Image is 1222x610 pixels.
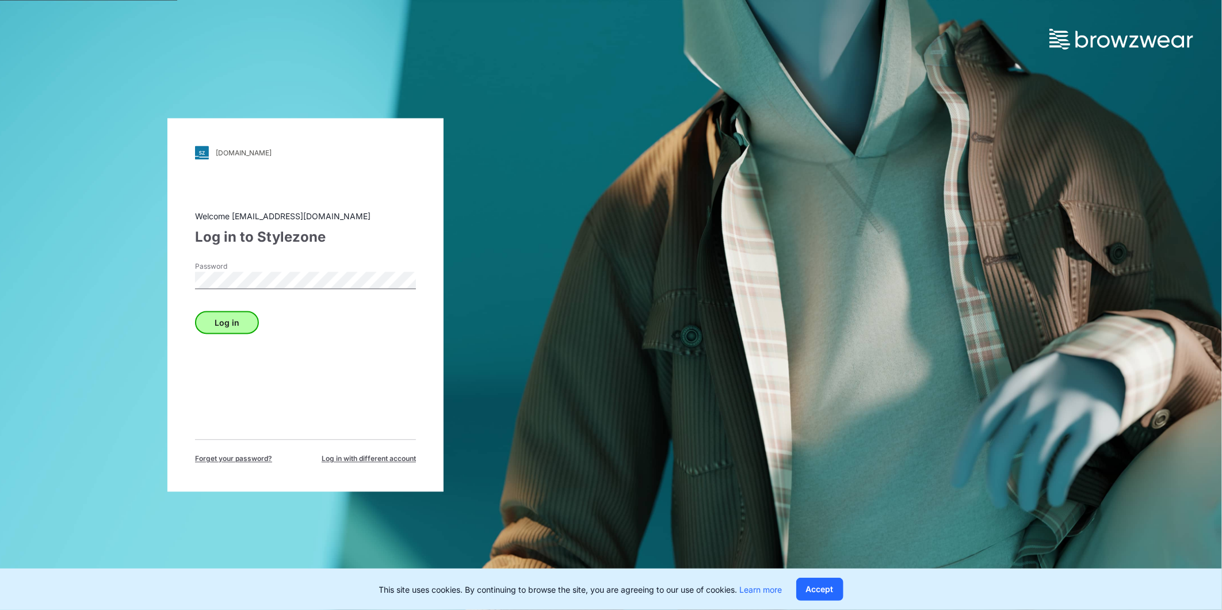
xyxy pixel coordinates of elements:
div: Log in to Stylezone [195,227,416,248]
span: Forget your password? [195,454,272,464]
button: Accept [796,578,843,601]
div: [DOMAIN_NAME] [216,148,272,157]
a: Learn more [740,585,782,594]
span: Log in with different account [322,454,416,464]
div: Welcome [EMAIL_ADDRESS][DOMAIN_NAME] [195,211,416,223]
button: Log in [195,311,259,334]
p: This site uses cookies. By continuing to browse the site, you are agreeing to our use of cookies. [379,584,782,596]
label: Password [195,262,276,272]
img: svg+xml;base64,PHN2ZyB3aWR0aD0iMjgiIGhlaWdodD0iMjgiIHZpZXdCb3g9IjAgMCAyOCAyOCIgZmlsbD0ibm9uZSIgeG... [195,146,209,160]
img: browzwear-logo.73288ffb.svg [1049,29,1193,49]
a: [DOMAIN_NAME] [195,146,416,160]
